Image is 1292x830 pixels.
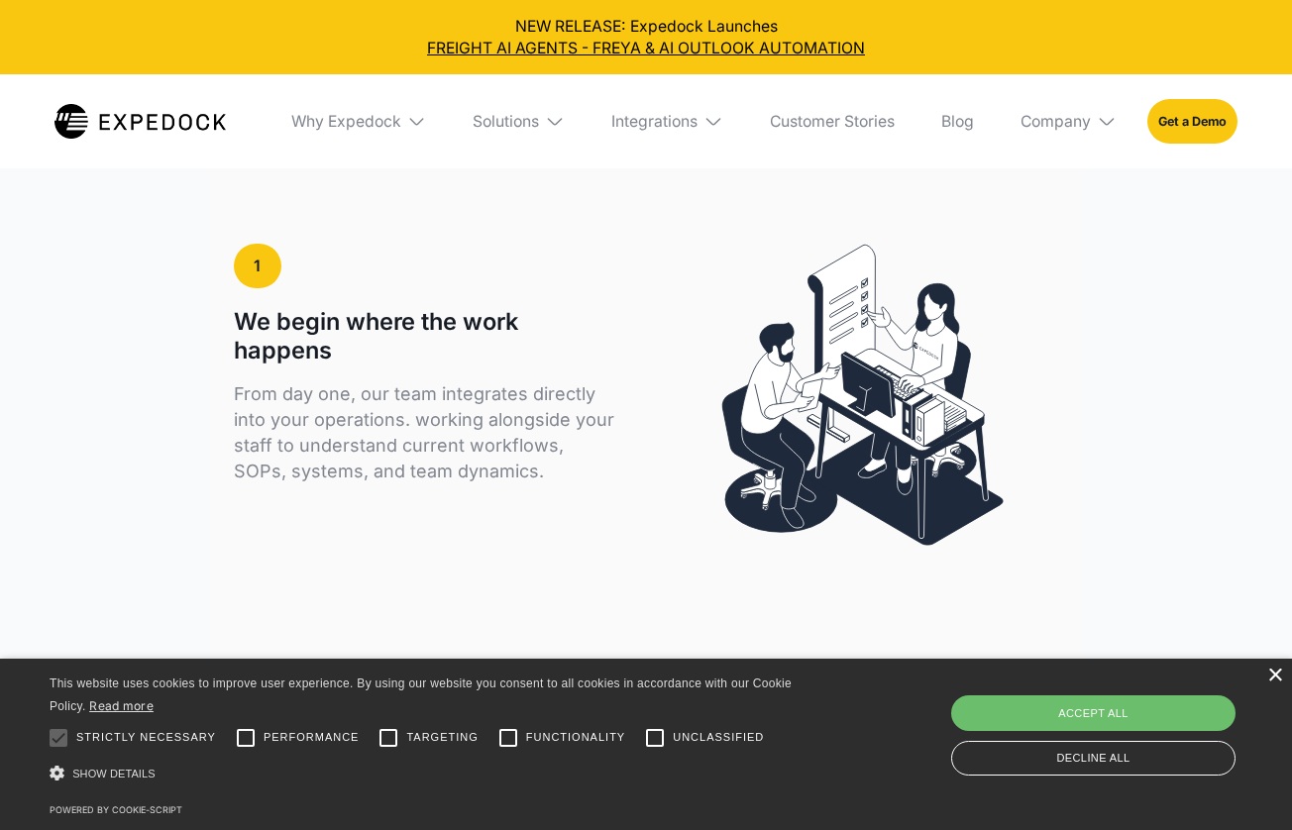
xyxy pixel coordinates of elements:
span: Show details [72,768,156,779]
a: Customer Stories [754,74,910,167]
div: Solutions [458,74,581,167]
span: Unclassified [673,729,764,746]
div: Company [1006,74,1132,167]
div: Close [1267,669,1282,683]
h1: We begin where the work happens [234,308,615,364]
span: Targeting [406,729,478,746]
span: Performance [264,729,360,746]
div: Integrations [611,112,698,132]
a: Powered by cookie-script [50,804,182,815]
p: From day one, our team integrates directly into your operations. working alongside your staff to ... [234,381,615,484]
div: Company [1021,112,1091,132]
a: Get a Demo [1147,99,1238,145]
div: Accept all [951,695,1236,731]
a: Blog [925,74,989,167]
iframe: Chat Widget [1193,735,1292,830]
a: FREIGHT AI AGENTS - FREYA & AI OUTLOOK AUTOMATION [16,38,1277,59]
a: 1 [234,244,281,289]
span: This website uses cookies to improve user experience. By using our website you consent to all coo... [50,676,792,713]
span: Functionality [526,729,625,746]
span: Strictly necessary [76,729,216,746]
div: Show details [50,761,825,788]
div: Why Expedock [291,112,401,132]
a: Read more [89,698,154,713]
div: Why Expedock [275,74,442,167]
div: NEW RELEASE: Expedock Launches [16,16,1277,59]
div: Solutions [473,112,539,132]
div: Integrations [596,74,739,167]
div: Decline all [951,741,1236,776]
